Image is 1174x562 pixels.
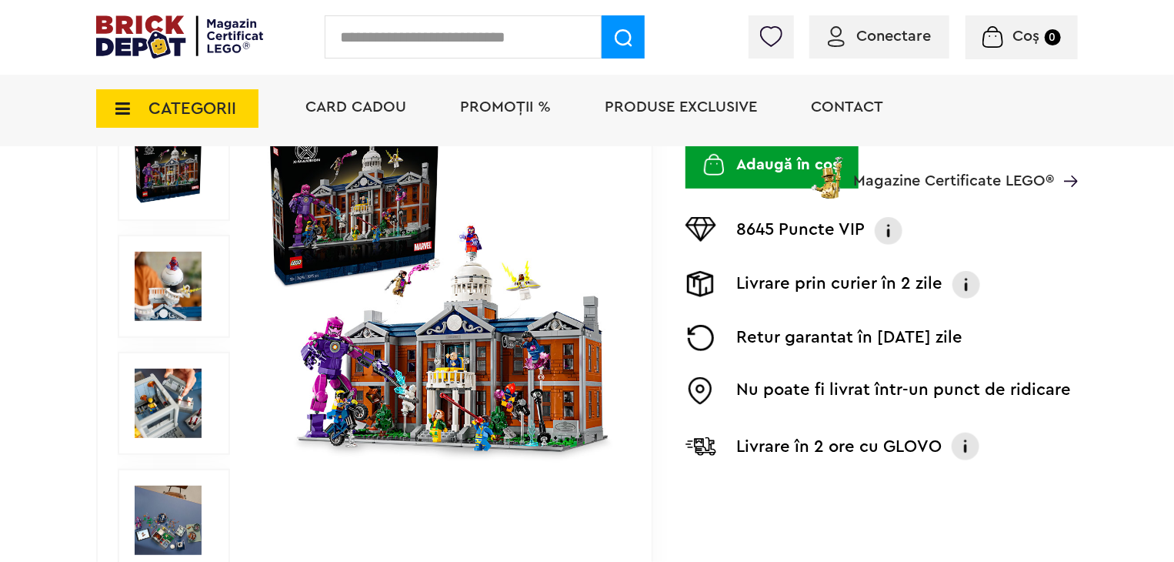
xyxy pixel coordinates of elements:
[685,325,716,351] img: Returnare
[873,217,904,245] img: Info VIP
[460,99,551,115] a: PROMOȚII %
[1045,29,1061,45] small: 0
[737,217,865,245] p: 8645 Puncte VIP
[950,431,981,462] img: Info livrare cu GLOVO
[685,377,716,405] img: Easybox
[685,437,716,456] img: Livrare Glovo
[305,99,406,115] a: Card Cadou
[1013,28,1040,44] span: Coș
[737,325,963,351] p: Retur garantat în [DATE] zile
[148,100,236,117] span: CATEGORII
[135,486,202,555] img: LEGO Marvel Super Heroes X-Men: Conacul X
[951,271,982,299] img: Info livrare prin curier
[737,434,942,459] p: Livrare în 2 ore cu GLOVO
[135,369,202,438] img: Seturi Lego X-Men: Conacul X
[737,271,943,299] p: Livrare prin curier în 2 zile
[811,99,883,115] a: Contact
[828,28,931,44] a: Conectare
[605,99,757,115] a: Produse exclusive
[264,103,619,471] img: X-Men: Conacul X
[135,252,202,321] img: X-Men: Conacul X LEGO 76294
[856,28,931,44] span: Conectare
[853,153,1054,189] span: Magazine Certificate LEGO®
[737,377,1072,405] p: Nu poate fi livrat într-un punct de ridicare
[685,217,716,242] img: Puncte VIP
[1054,153,1078,169] a: Magazine Certificate LEGO®
[685,271,716,297] img: Livrare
